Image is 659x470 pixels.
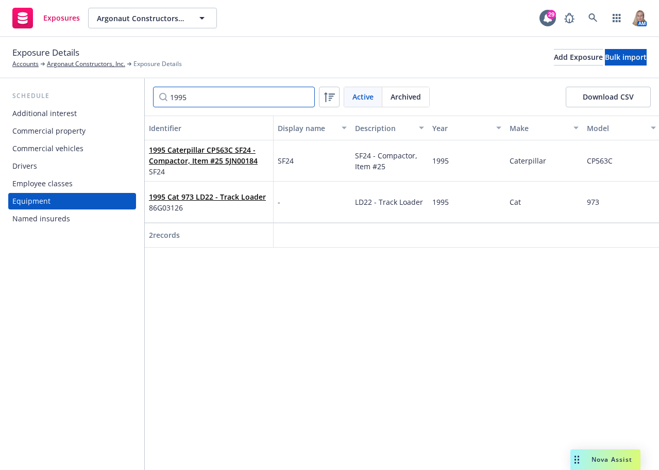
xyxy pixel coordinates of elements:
span: - [278,197,280,207]
a: Equipment [8,193,136,209]
div: Additional interest [12,105,77,122]
span: SF24 - Compactor, Item #25 [355,151,419,171]
a: Commercial vehicles [8,140,136,157]
span: Argonaut Constructors, Inc. [97,13,186,24]
button: Display name [274,116,351,140]
div: Equipment [12,193,50,209]
div: Employee classes [12,175,73,192]
button: Nova Assist [570,449,640,470]
button: Download CSV [566,87,651,107]
span: 973 [587,197,599,207]
a: Commercial property [8,123,136,139]
a: Named insureds [8,210,136,227]
span: Exposure Details [133,59,182,69]
span: 1995 Caterpillar CP563C SF24 - Compactor, Item #25 5JN00184 [149,144,269,166]
div: Commercial vehicles [12,140,83,157]
input: Filter by keyword... [153,87,315,107]
a: 1995 Caterpillar CP563C SF24 - Compactor, Item #25 5JN00184 [149,145,258,166]
button: Identifier [145,116,274,140]
span: Active [352,91,374,102]
span: LD22 - Track Loader [355,197,423,207]
span: SF24 [149,166,269,177]
span: Nova Assist [592,455,632,464]
a: Exposures [8,4,84,33]
span: 1995 [432,156,449,166]
span: 1995 Cat 973 LD22 - Track Loader [149,191,266,202]
span: CP563C [587,156,613,166]
span: Exposure Details [12,46,79,59]
a: Accounts [12,59,39,69]
a: Report a Bug [559,8,580,28]
a: Drivers [8,158,136,174]
div: Display name [278,123,335,134]
div: Model [587,123,645,134]
div: Year [432,123,490,134]
div: Commercial property [12,123,86,139]
div: Named insureds [12,210,70,227]
span: Exposures [43,14,80,22]
span: Cat [510,197,521,207]
div: Drag to move [570,449,583,470]
span: SF24 [278,155,294,166]
span: Archived [391,91,421,102]
div: Schedule [8,91,136,101]
div: 29 [547,10,556,19]
span: 86G03126 [149,202,266,213]
div: Make [510,123,567,134]
a: Argonaut Constructors, Inc. [47,59,125,69]
img: photo [630,10,647,26]
button: Make [505,116,583,140]
a: Switch app [606,8,627,28]
div: Drivers [12,158,37,174]
button: Add Exposure [554,49,603,66]
a: Employee classes [8,175,136,192]
span: 1995 [432,197,449,207]
a: 1995 Cat 973 LD22 - Track Loader [149,192,266,202]
button: Year [428,116,505,140]
button: Bulk import [605,49,647,66]
button: Description [351,116,428,140]
span: Caterpillar [510,156,546,166]
span: 2 records [149,230,180,240]
div: Description [355,123,413,134]
button: Argonaut Constructors, Inc. [88,8,217,28]
a: Search [583,8,603,28]
div: Identifier [149,123,269,134]
a: Additional interest [8,105,136,122]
